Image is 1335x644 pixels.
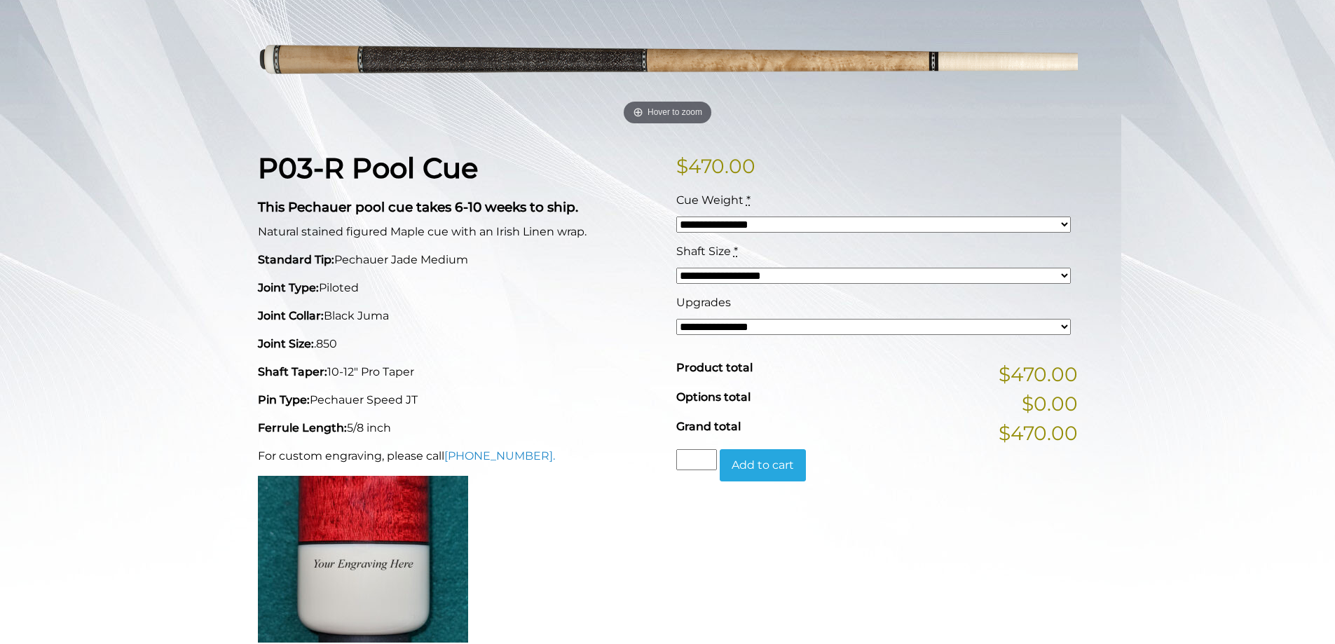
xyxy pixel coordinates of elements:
p: Black Juma [258,308,659,324]
strong: Shaft Taper: [258,365,327,378]
p: Pechauer Speed JT [258,392,659,409]
span: Options total [676,390,751,404]
span: Shaft Size [676,245,731,258]
strong: Joint Collar: [258,309,324,322]
span: Grand total [676,420,741,433]
strong: Pin Type: [258,393,310,406]
strong: Standard Tip: [258,253,334,266]
p: 10-12" Pro Taper [258,364,659,381]
abbr: required [734,245,738,258]
button: Add to cart [720,449,806,481]
p: Pechauer Jade Medium [258,252,659,268]
strong: This Pechauer pool cue takes 6-10 weeks to ship. [258,199,578,215]
span: $470.00 [999,418,1078,448]
bdi: 470.00 [676,154,755,178]
abbr: required [746,193,751,207]
p: 5/8 inch [258,420,659,437]
span: Product total [676,361,753,374]
span: $470.00 [999,359,1078,389]
span: Upgrades [676,296,731,309]
span: $ [676,154,688,178]
p: Natural stained figured Maple cue with an Irish Linen wrap. [258,224,659,240]
input: Product quantity [676,449,717,470]
span: Cue Weight [676,193,744,207]
p: .850 [258,336,659,352]
p: For custom engraving, please call [258,448,659,465]
strong: Ferrule Length: [258,421,347,434]
strong: Joint Size: [258,337,314,350]
p: Piloted [258,280,659,296]
strong: P03-R Pool Cue [258,151,478,185]
span: $0.00 [1022,389,1078,418]
strong: Joint Type: [258,281,319,294]
a: [PHONE_NUMBER]. [444,449,555,463]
